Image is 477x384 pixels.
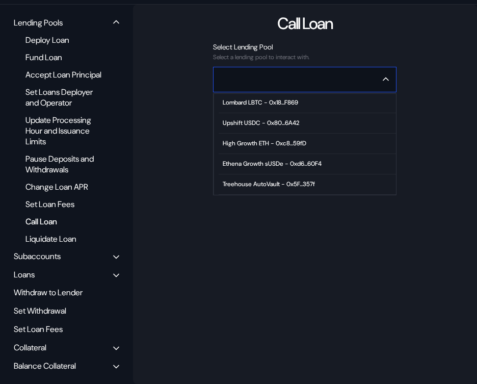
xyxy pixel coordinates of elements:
[20,197,108,211] div: Set Loan Fees
[14,342,46,353] div: Collateral
[223,160,322,167] div: Ethena Growth sUSDe - 0xd6...60F4
[213,67,396,92] button: Close menu
[214,93,396,113] button: Lombard LBTC - 0x18...F869
[214,174,396,195] button: Treehouse AutoVault - 0x5F...357f
[20,33,108,47] div: Deploy Loan
[223,181,315,188] div: Treehouse AutoVault - 0x5F...357f
[213,54,396,61] div: Select a lending pool to interact with.
[10,321,123,337] div: Set Loan Fees
[14,269,35,280] div: Loans
[214,134,396,154] button: High Growth ETH - 0xc8...59fD
[20,152,108,176] div: Pause Deposits and Withdrawals
[20,113,108,148] div: Update Processing Hour and Issuance Limits
[10,285,123,300] div: Withdraw to Lender
[20,180,108,194] div: Change Loan APR
[277,13,333,34] div: Call Loan
[14,251,61,262] div: Subaccounts
[223,140,306,147] div: High Growth ETH - 0xc8...59fD
[20,68,108,82] div: Accept Loan Principal
[214,113,396,134] button: Upshift USDC - 0x80...6A42
[10,303,123,319] div: Set Withdrawal
[20,232,108,246] div: Liquidate Loan
[223,119,299,126] div: Upshift USDC - 0x80...6A42
[213,42,396,52] div: Select Lending Pool
[14,361,76,371] div: Balance Collateral
[20,215,108,228] div: Call Loan
[20,85,108,110] div: Set Loans Deployer and Operator
[14,17,63,28] div: Lending Pools
[214,154,396,174] button: Ethena Growth sUSDe - 0xd6...60F4
[20,50,108,64] div: Fund Loan
[223,99,298,106] div: Lombard LBTC - 0x18...F869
